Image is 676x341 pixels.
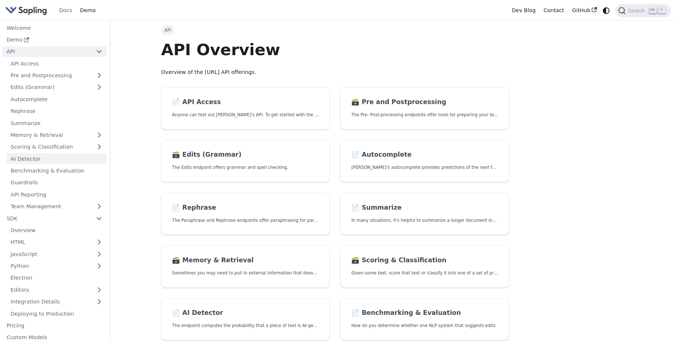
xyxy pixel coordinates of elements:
p: Sapling's autocomplete provides predictions of the next few characters or words [351,164,498,171]
a: 📄️ AI DetectorThe endpoint computes the probability that a piece of text is AI-generated, [161,298,330,341]
a: API [3,46,92,57]
a: Team Management [7,201,107,212]
a: Integration Details [7,296,107,307]
a: 📄️ RephraseThe Paraphrase and Rephrase endpoints offer paraphrasing for particular styles. [161,193,330,235]
h1: API Overview [161,40,509,60]
a: Demo [3,35,107,45]
a: Pre and Postprocessing [7,70,107,81]
a: GitHub [568,5,601,16]
h2: Rephrase [172,204,319,212]
h2: Edits (Grammar) [172,151,319,159]
p: The endpoint computes the probability that a piece of text is AI-generated, [172,322,319,329]
a: Pricing [3,320,107,331]
button: Collapse sidebar category 'SDK' [92,213,107,224]
a: Memory & Retrieval [7,130,107,141]
button: Switch between dark and light mode (currently system mode) [601,5,612,16]
a: Edits (Grammar) [7,82,107,93]
a: Welcome [3,22,107,33]
a: 📄️ SummarizeIn many situations, it's helpful to summarize a longer document into a shorter, more ... [340,193,509,235]
a: Benchmarking & Evaluation [7,166,107,176]
a: Demo [76,5,100,16]
a: Autocomplete [7,94,107,104]
p: The Pre- Post-processing endpoints offer tools for preparing your text data for ingestation as we... [351,111,498,118]
a: SDK [3,213,92,224]
a: Deploying to Production [7,308,107,319]
h2: Pre and Postprocessing [351,98,498,106]
h2: Autocomplete [351,151,498,159]
a: 📄️ Benchmarking & EvaluationHow do you determine whether one NLP system that suggests edits [340,298,509,341]
a: Dev Blog [508,5,539,16]
kbd: K [658,7,665,14]
p: Sometimes you may need to pull in external information that doesn't fit in the context size of an... [172,270,319,277]
p: Anyone can test out Sapling's API. To get started with the API, simply: [172,111,319,118]
h2: Summarize [351,204,498,212]
a: API Access [7,58,107,69]
a: 🗃️ Edits (Grammar)The Edits endpoint offers grammar and spell checking. [161,140,330,182]
p: Given some text, score that text or classify it into one of a set of pre-specified categories. [351,270,498,277]
nav: Breadcrumbs [161,25,509,35]
h2: API Access [172,98,319,106]
button: Collapse sidebar category 'API' [92,46,107,57]
p: The Edits endpoint offers grammar and spell checking. [172,164,319,171]
h2: AI Detector [172,309,319,317]
a: AI Detector [7,153,107,164]
p: The Paraphrase and Rephrase endpoints offer paraphrasing for particular styles. [172,217,319,224]
button: Search (Ctrl+K) [615,4,670,17]
p: How do you determine whether one NLP system that suggests edits [351,322,498,329]
a: Contact [540,5,568,16]
a: API Reporting [7,189,107,200]
a: Overview [7,225,107,236]
a: 📄️ API AccessAnyone can test out [PERSON_NAME]'s API. To get started with the API, simply: [161,87,330,129]
h2: Scoring & Classification [351,256,498,264]
button: Expand sidebar category 'Editors' [92,284,107,295]
a: Python [7,261,107,271]
a: Guardrails [7,177,107,188]
a: Sapling.ai [5,5,50,16]
a: 🗃️ Pre and PostprocessingThe Pre- Post-processing endpoints offer tools for preparing your text d... [340,87,509,129]
a: Scoring & Classification [7,142,107,152]
a: Electron [7,273,107,283]
a: Docs [55,5,76,16]
h2: Benchmarking & Evaluation [351,309,498,317]
a: Rephrase [7,106,107,117]
span: API [161,25,175,35]
img: Sapling.ai [5,5,47,16]
a: 🗃️ Scoring & ClassificationGiven some text, score that text or classify it into one of a set of p... [340,245,509,288]
a: Summarize [7,118,107,128]
a: HTML [7,237,107,248]
a: JavaScript [7,249,107,259]
a: 🗃️ Memory & RetrievalSometimes you may need to pull in external information that doesn't fit in t... [161,245,330,288]
span: Search [626,8,649,14]
p: In many situations, it's helpful to summarize a longer document into a shorter, more easily diges... [351,217,498,224]
h2: Memory & Retrieval [172,256,319,264]
a: 📄️ Autocomplete[PERSON_NAME]'s autocomplete provides predictions of the next few characters or words [340,140,509,182]
a: Editors [7,284,92,295]
p: Overview of the [URL] API offerings. [161,68,509,77]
